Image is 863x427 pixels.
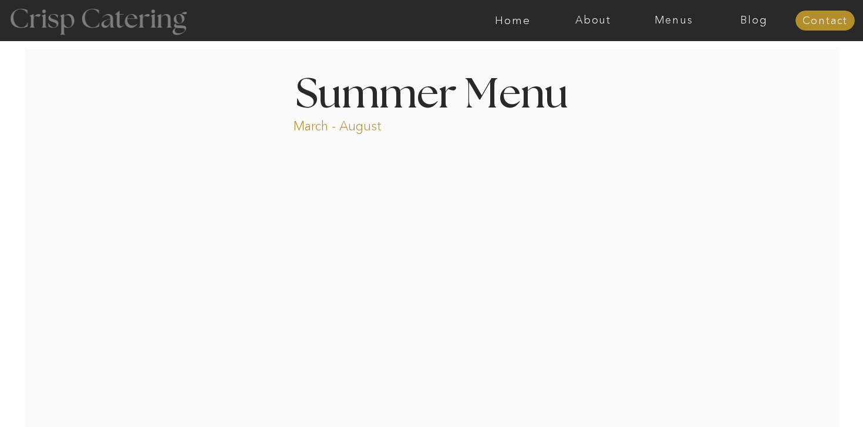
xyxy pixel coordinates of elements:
a: Blog [714,15,794,26]
a: Home [473,15,553,26]
a: Menus [633,15,714,26]
p: March - August [294,117,455,131]
a: About [553,15,633,26]
h1: Summer Menu [268,75,595,109]
a: Contact [795,15,855,27]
